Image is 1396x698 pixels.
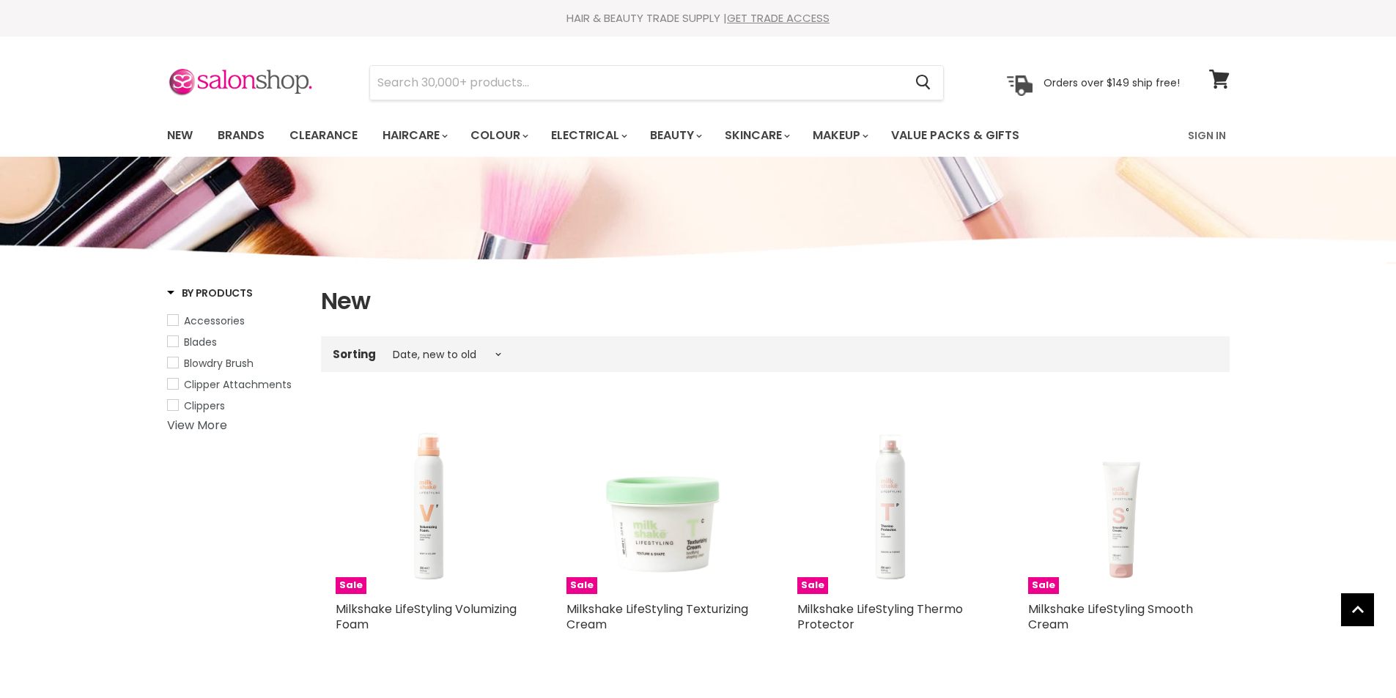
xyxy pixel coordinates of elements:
a: Milkshake LifeStyling Volumizing Foam [336,601,517,633]
a: Makeup [802,120,877,151]
form: Product [369,65,944,100]
img: Milkshake LifeStyling Volumizing Foam [336,407,522,594]
input: Search [370,66,904,100]
a: Clippers [167,398,303,414]
a: Sign In [1179,120,1235,151]
span: Sale [336,577,366,594]
a: Clipper Attachments [167,376,303,393]
a: Milkshake LifeStyling Smooth Cream [1028,601,1193,633]
span: Clippers [184,398,225,413]
span: Sale [797,577,828,594]
h3: By Products [167,286,253,300]
a: Skincare [714,120,799,151]
a: Milkshake LifeStyling Thermo Protector Milkshake LifeStyling Thermo Protector Sale [797,407,984,594]
label: Sorting [333,348,376,360]
a: Clearance [278,120,369,151]
a: Milkshake LifeStyling Texturizing Cream [566,601,748,633]
p: Orders over $149 ship free! [1044,75,1180,89]
a: Accessories [167,313,303,329]
button: Search [904,66,943,100]
a: GET TRADE ACCESS [727,10,830,26]
a: Milkshake LifeStyling Texturizing Cream Milkshake LifeStyling Texturizing Cream Sale [566,407,753,594]
img: Milkshake LifeStyling Thermo Protector [797,407,984,594]
img: Milkshake LifeStyling Texturizing Cream [566,407,753,594]
span: Clipper Attachments [184,377,292,392]
iframe: Gorgias live chat messenger [1323,629,1381,683]
ul: Main menu [156,114,1105,157]
a: Beauty [639,120,711,151]
span: Accessories [184,313,245,328]
span: Blowdry Brush [184,356,254,371]
a: Electrical [540,120,636,151]
img: Milkshake LifeStyling Smooth Cream [1028,407,1215,594]
a: View More [167,417,227,434]
a: Blowdry Brush [167,355,303,371]
a: Haircare [372,120,457,151]
span: Sale [566,577,597,594]
a: Colour [459,120,537,151]
a: Milkshake LifeStyling Thermo Protector [797,601,963,633]
div: HAIR & BEAUTY TRADE SUPPLY | [149,11,1248,26]
span: Blades [184,335,217,349]
a: Brands [207,120,276,151]
a: Milkshake LifeStyling Smooth Cream Milkshake LifeStyling Smooth Cream Sale [1028,407,1215,594]
a: New [156,120,204,151]
a: Blades [167,334,303,350]
h1: New [321,286,1230,316]
nav: Main [149,114,1248,157]
a: Value Packs & Gifts [880,120,1030,151]
a: Milkshake LifeStyling Volumizing Foam Sale [336,407,522,594]
span: Sale [1028,577,1059,594]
